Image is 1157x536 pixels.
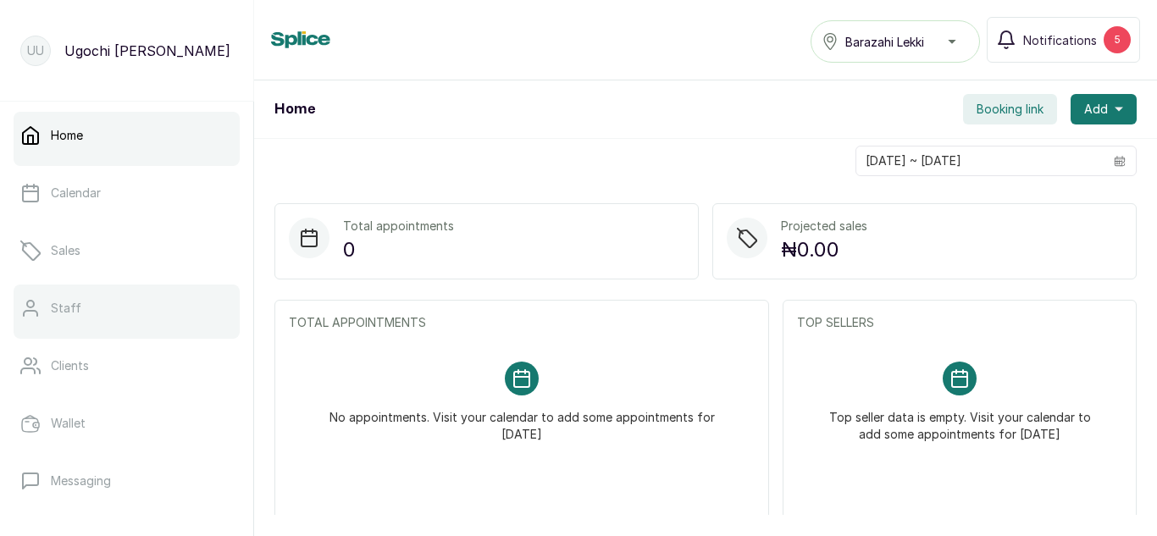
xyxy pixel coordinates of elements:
[51,415,86,432] p: Wallet
[14,112,240,159] a: Home
[14,457,240,505] a: Messaging
[309,395,734,443] p: No appointments. Visit your calendar to add some appointments for [DATE]
[343,235,454,265] p: 0
[856,146,1104,175] input: Select date
[963,94,1057,124] button: Booking link
[51,185,101,202] p: Calendar
[781,235,867,265] p: ₦0.00
[845,33,924,51] span: Barazahi Lekki
[274,99,315,119] h1: Home
[811,20,980,63] button: Barazahi Lekki
[977,101,1044,118] span: Booking link
[1071,94,1137,124] button: Add
[987,17,1140,63] button: Notifications5
[14,342,240,390] a: Clients
[14,285,240,332] a: Staff
[64,41,230,61] p: Ugochi [PERSON_NAME]
[51,242,80,259] p: Sales
[1023,31,1097,49] span: Notifications
[343,218,454,235] p: Total appointments
[797,314,1122,331] p: TOP SELLERS
[1114,155,1126,167] svg: calendar
[14,400,240,447] a: Wallet
[781,218,867,235] p: Projected sales
[51,357,89,374] p: Clients
[14,169,240,217] a: Calendar
[1084,101,1108,118] span: Add
[51,472,111,489] p: Messaging
[817,395,1102,443] p: Top seller data is empty. Visit your calendar to add some appointments for [DATE]
[1104,26,1131,53] div: 5
[289,314,755,331] p: TOTAL APPOINTMENTS
[14,227,240,274] a: Sales
[27,42,44,59] p: UU
[51,127,83,144] p: Home
[51,300,81,317] p: Staff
